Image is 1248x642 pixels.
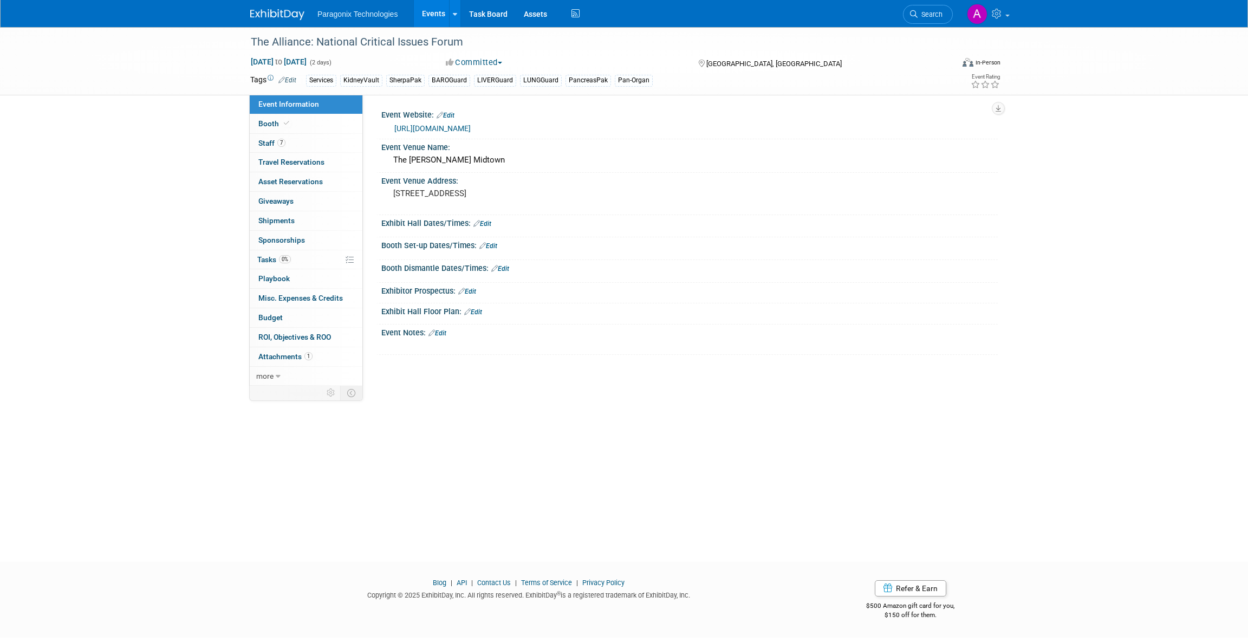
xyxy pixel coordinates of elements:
[258,139,285,147] span: Staff
[250,231,362,250] a: Sponsorships
[258,119,291,128] span: Booth
[250,308,362,327] a: Budget
[306,75,336,86] div: Services
[442,57,506,68] button: Committed
[967,4,987,24] img: Adam Lafreniere
[512,579,519,587] span: |
[250,57,307,67] span: [DATE] [DATE]
[250,114,362,133] a: Booth
[277,139,285,147] span: 7
[437,112,454,119] a: Edit
[381,139,998,153] div: Event Venue Name:
[274,57,284,66] span: to
[250,134,362,153] a: Staff7
[250,367,362,386] a: more
[250,250,362,269] a: Tasks0%
[258,177,323,186] span: Asset Reservations
[706,60,842,68] span: [GEOGRAPHIC_DATA], [GEOGRAPHIC_DATA]
[557,591,561,596] sup: ®
[520,75,562,86] div: LUNGGuard
[257,255,291,264] span: Tasks
[258,333,331,341] span: ROI, Objectives & ROO
[474,75,516,86] div: LIVERGuard
[823,611,998,620] div: $150 off for them.
[433,579,446,587] a: Blog
[250,74,296,87] td: Tags
[250,172,362,191] a: Asset Reservations
[381,283,998,297] div: Exhibitor Prospectus:
[479,242,497,250] a: Edit
[574,579,581,587] span: |
[250,9,304,20] img: ExhibitDay
[565,75,611,86] div: PancreasPak
[247,33,937,52] div: The Alliance: National Critical Issues Forum
[491,265,509,273] a: Edit
[971,74,1000,80] div: Event Rating
[304,352,313,360] span: 1
[258,216,295,225] span: Shipments
[381,325,998,339] div: Event Notes:
[389,152,990,168] div: The [PERSON_NAME] Midtown
[381,260,998,274] div: Booth Dismantle Dates/Times:
[341,386,363,400] td: Toggle Event Tabs
[448,579,455,587] span: |
[250,269,362,288] a: Playbook
[250,211,362,230] a: Shipments
[258,100,319,108] span: Event Information
[250,588,807,600] div: Copyright © 2025 ExhibitDay, Inc. All rights reserved. ExhibitDay is a registered trademark of Ex...
[258,352,313,361] span: Attachments
[258,313,283,322] span: Budget
[278,76,296,84] a: Edit
[256,372,274,380] span: more
[473,220,491,228] a: Edit
[469,579,476,587] span: |
[250,192,362,211] a: Giveaways
[889,56,1000,73] div: Event Format
[258,197,294,205] span: Giveaways
[582,579,625,587] a: Privacy Policy
[381,237,998,251] div: Booth Set-up Dates/Times:
[250,328,362,347] a: ROI, Objectives & ROO
[284,120,289,126] i: Booth reservation complete
[394,124,471,133] a: [URL][DOMAIN_NAME]
[279,255,291,263] span: 0%
[309,59,331,66] span: (2 days)
[258,158,324,166] span: Travel Reservations
[258,294,343,302] span: Misc. Expenses & Credits
[386,75,425,86] div: SherpaPak
[521,579,572,587] a: Terms of Service
[963,58,973,67] img: Format-Inperson.png
[250,289,362,308] a: Misc. Expenses & Credits
[903,5,953,24] a: Search
[317,10,398,18] span: Paragonix Technologies
[477,579,511,587] a: Contact Us
[458,288,476,295] a: Edit
[381,173,998,186] div: Event Venue Address:
[823,594,998,619] div: $500 Amazon gift card for you,
[428,75,470,86] div: BAROGuard
[381,215,998,229] div: Exhibit Hall Dates/Times:
[428,329,446,337] a: Edit
[340,75,382,86] div: KidneyVault
[250,347,362,366] a: Attachments1
[875,580,946,596] a: Refer & Earn
[381,303,998,317] div: Exhibit Hall Floor Plan:
[975,59,1000,67] div: In-Person
[250,95,362,114] a: Event Information
[918,10,942,18] span: Search
[464,308,482,316] a: Edit
[250,153,362,172] a: Travel Reservations
[322,386,341,400] td: Personalize Event Tab Strip
[457,579,467,587] a: API
[258,274,290,283] span: Playbook
[258,236,305,244] span: Sponsorships
[381,107,998,121] div: Event Website:
[393,189,626,198] pre: [STREET_ADDRESS]
[615,75,653,86] div: Pan-Organ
